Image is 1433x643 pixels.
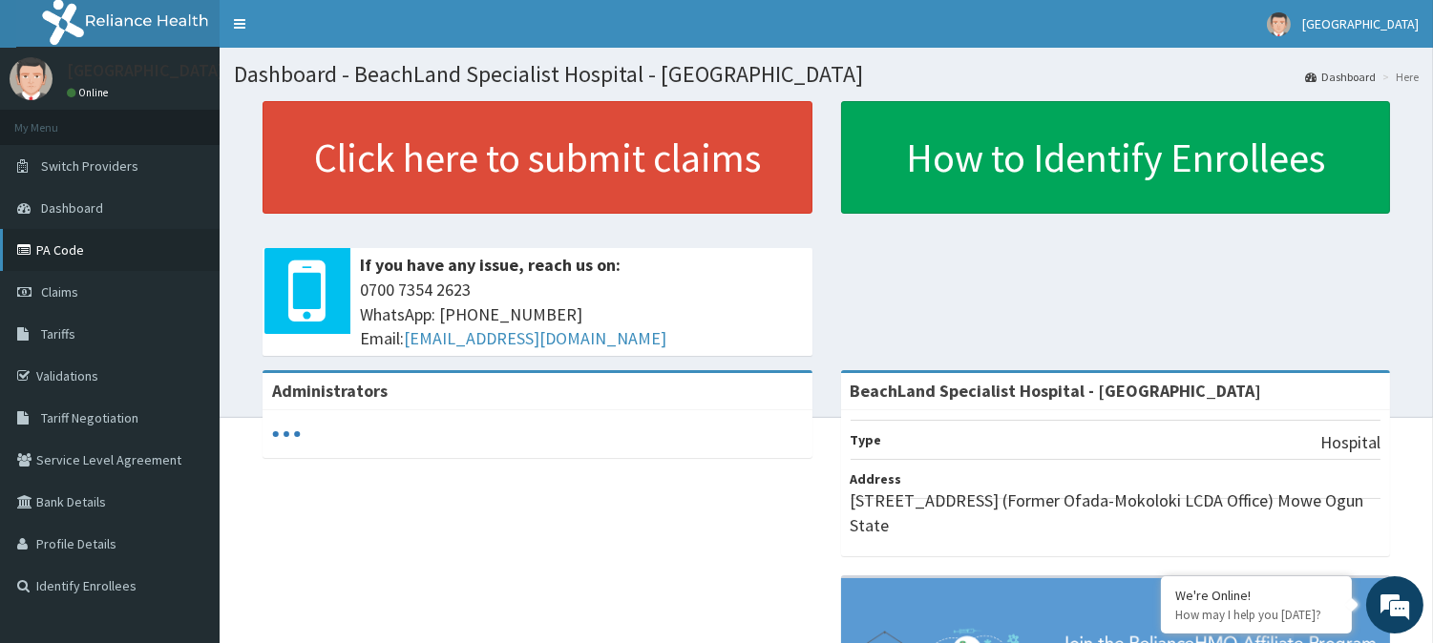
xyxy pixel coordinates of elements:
[404,327,666,349] a: [EMAIL_ADDRESS][DOMAIN_NAME]
[234,62,1419,87] h1: Dashboard - BeachLand Specialist Hospital - [GEOGRAPHIC_DATA]
[41,409,138,426] span: Tariff Negotiation
[851,431,882,448] b: Type
[360,278,803,351] span: 0700 7354 2623 WhatsApp: [PHONE_NUMBER] Email:
[67,86,113,99] a: Online
[841,101,1391,214] a: How to Identify Enrollees
[360,254,621,276] b: If you have any issue, reach us on:
[272,420,301,448] svg: audio-loading
[1378,69,1419,85] li: Here
[851,488,1381,537] p: [STREET_ADDRESS] (Former Ofada-Mokoloki LCDA Office) Mowe Ogun State
[1175,587,1338,604] div: We're Online!
[272,380,388,402] b: Administrators
[263,101,812,214] a: Click here to submit claims
[41,325,75,342] span: Tariffs
[851,380,1262,402] strong: BeachLand Specialist Hospital - [GEOGRAPHIC_DATA]
[41,283,78,301] span: Claims
[851,470,902,487] b: Address
[1302,15,1419,32] span: [GEOGRAPHIC_DATA]
[1267,12,1291,36] img: User Image
[67,62,224,79] p: [GEOGRAPHIC_DATA]
[1305,69,1376,85] a: Dashboard
[10,57,53,100] img: User Image
[41,199,103,217] span: Dashboard
[1175,607,1338,623] p: How may I help you today?
[1320,430,1380,455] p: Hospital
[41,157,138,175] span: Switch Providers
